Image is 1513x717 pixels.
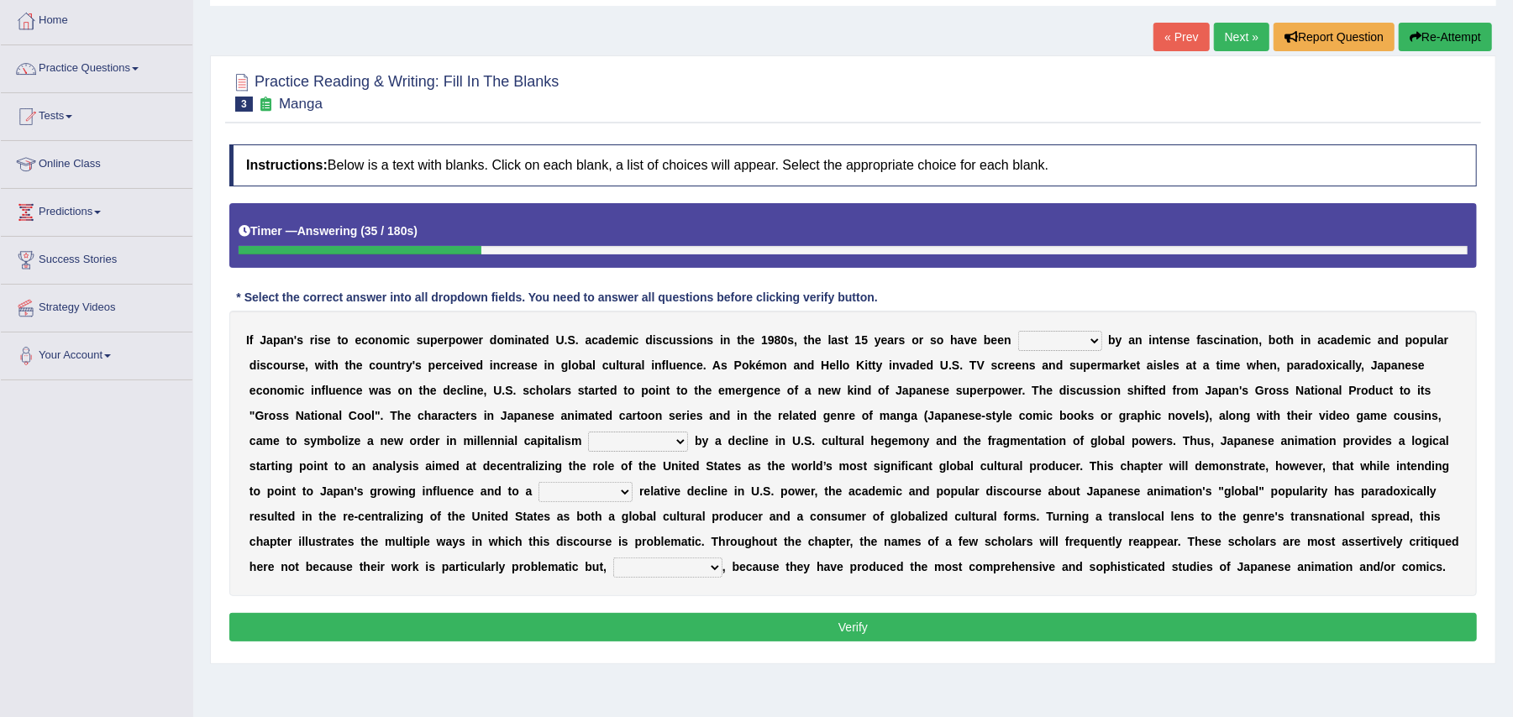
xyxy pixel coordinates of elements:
b: d [912,358,920,372]
b: a [586,333,592,347]
b: w [463,333,472,347]
a: Success Stories [1,237,192,279]
b: o [1412,333,1420,347]
b: l [592,358,596,372]
b: r [442,358,446,372]
b: e [612,333,619,347]
b: h [331,358,339,372]
b: a [517,358,524,372]
a: « Prev [1153,23,1209,51]
b: b [1269,333,1276,347]
b: i [689,333,692,347]
b: t [872,358,876,372]
b: y [406,358,412,372]
b: 9 [768,333,775,347]
b: s [930,333,937,347]
b: r [507,358,511,372]
b: a [281,333,287,347]
b: i [1362,333,1365,347]
b: e [512,358,518,372]
a: Predictions [1,189,192,231]
b: t [619,358,623,372]
b: ( [360,224,365,238]
b: o [911,333,919,347]
b: n [780,358,787,372]
b: p [1420,333,1427,347]
small: Exam occurring question [257,97,275,113]
b: a [1317,333,1324,347]
b: e [453,358,460,372]
b: a [1112,358,1119,372]
b: n [517,333,525,347]
b: i [720,333,723,347]
b: a [635,358,642,372]
b: r [1444,333,1448,347]
b: a [266,333,273,347]
b: p [273,333,281,347]
h2: Practice Reading & Writing: Fill In The Blanks [229,70,559,112]
b: s [1029,358,1036,372]
b: n [892,358,900,372]
small: Manga [279,96,323,112]
b: p [430,333,438,347]
b: r [402,358,406,372]
b: i [1300,333,1304,347]
b: c [361,333,368,347]
b: e [535,333,542,347]
b: n [376,333,383,347]
b: u [669,333,676,347]
b: c [403,333,410,347]
b: c [266,358,273,372]
b: 5 [861,333,868,347]
b: n [493,358,501,372]
b: d [1337,333,1345,347]
b: k [749,358,756,372]
b: a [1378,333,1384,347]
b: é [755,358,762,372]
b: c [500,358,507,372]
b: r [894,333,898,347]
b: a [1200,333,1207,347]
b: s [991,358,998,372]
b: T [969,358,977,372]
b: U [940,358,948,372]
b: t [338,333,342,347]
b: s [676,333,683,347]
b: n [1223,333,1231,347]
b: e [815,333,822,347]
b: a [586,358,592,372]
b: e [1090,358,1097,372]
b: o [341,333,349,347]
b: e [324,333,331,347]
b: J [260,333,266,347]
b: i [653,333,656,347]
b: c [1214,333,1221,347]
b: c [369,358,376,372]
b: m [1101,358,1111,372]
b: e [997,333,1004,347]
b: h [1287,333,1295,347]
b: d [807,358,815,372]
b: d [927,358,934,372]
b: l [665,358,669,372]
b: a [831,333,838,347]
b: e [991,333,998,347]
b: s [524,358,531,372]
b: . [703,358,707,372]
b: p [428,358,436,372]
b: w [315,358,324,372]
b: t [1159,333,1164,347]
b: c [633,333,639,347]
b: e [881,333,888,347]
b: r [919,333,923,347]
b: ) [413,224,418,238]
b: n [286,333,294,347]
b: S [568,333,575,347]
b: u [623,358,631,372]
b: e [531,358,538,372]
b: n [548,358,555,372]
b: n [1022,358,1029,372]
b: i [314,333,318,347]
b: n [723,333,731,347]
div: * Select the correct answer into all dropdown fields. You need to answer all questions before cli... [229,289,885,306]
